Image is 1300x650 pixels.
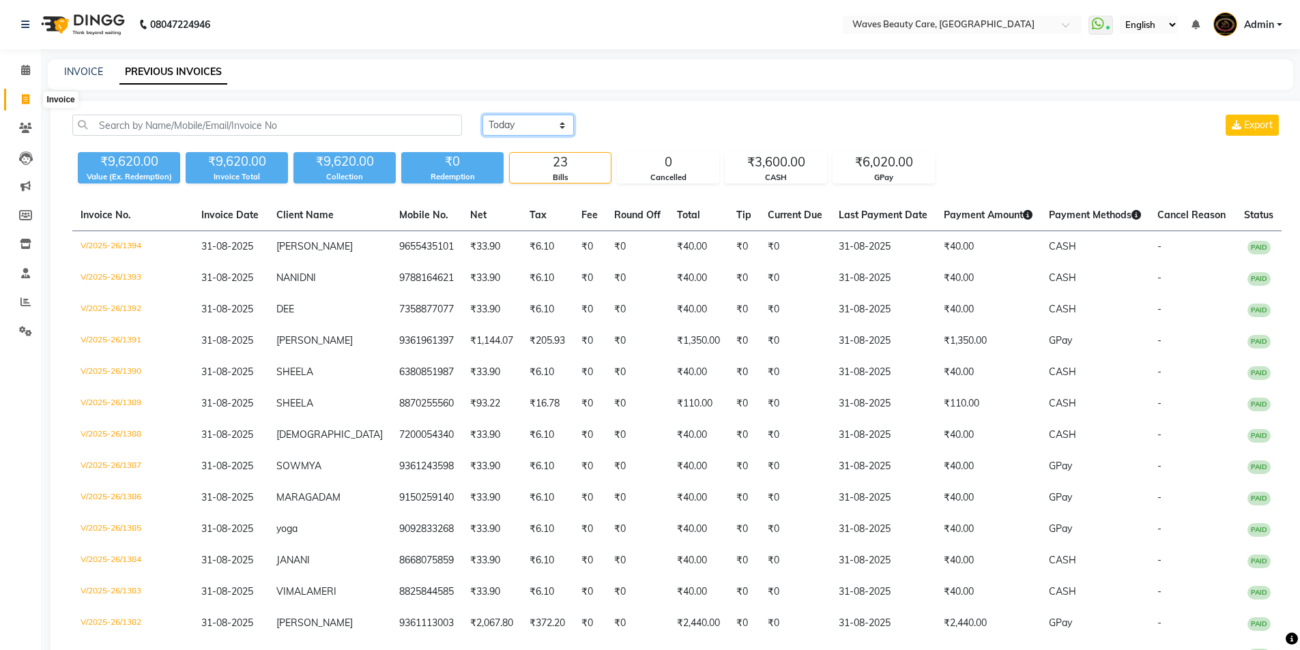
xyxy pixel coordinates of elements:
td: ₹0 [728,608,760,639]
td: ₹0 [606,357,669,388]
td: ₹0 [760,576,830,608]
td: V/2025-26/1387 [72,451,193,482]
td: ₹6.10 [521,545,573,576]
span: GPay [1049,334,1072,346]
div: 0 [618,153,719,172]
div: 23 [510,153,611,172]
td: ₹33.90 [462,263,521,294]
td: ₹0 [573,325,606,357]
div: Value (Ex. Redemption) [78,171,180,183]
td: ₹0 [606,263,669,294]
td: ₹40.00 [669,482,728,514]
td: V/2025-26/1384 [72,545,193,576]
span: Fee [581,209,598,221]
span: 31-08-2025 [201,428,253,441]
td: ₹33.90 [462,545,521,576]
span: PAID [1247,460,1271,474]
td: ₹40.00 [936,357,1041,388]
td: ₹0 [728,419,760,451]
td: ₹110.00 [936,388,1041,419]
span: 31-08-2025 [201,554,253,566]
td: 31-08-2025 [830,514,936,545]
td: ₹16.78 [521,388,573,419]
td: ₹0 [760,231,830,263]
span: 31-08-2025 [201,366,253,378]
span: PAID [1247,429,1271,443]
td: V/2025-26/1385 [72,514,193,545]
td: ₹2,067.80 [462,608,521,639]
td: ₹6.10 [521,482,573,514]
span: GPay [1049,491,1072,503]
td: ₹0 [606,419,669,451]
div: Invoice [43,91,78,108]
td: ₹40.00 [936,482,1041,514]
td: ₹40.00 [669,545,728,576]
td: ₹0 [573,576,606,608]
span: CASH [1049,240,1076,252]
td: 31-08-2025 [830,231,936,263]
td: ₹0 [760,482,830,514]
span: 31-08-2025 [201,240,253,252]
span: [DEMOGRAPHIC_DATA] [276,428,383,441]
td: ₹40.00 [936,451,1041,482]
span: - [1157,617,1161,629]
td: ₹40.00 [669,231,728,263]
td: ₹0 [606,388,669,419]
span: yoga [276,522,298,535]
td: ₹1,350.00 [669,325,728,357]
td: ₹0 [728,482,760,514]
td: 9150259140 [391,482,462,514]
span: Payment Methods [1049,209,1141,221]
td: ₹40.00 [936,576,1041,608]
td: ₹6.10 [521,294,573,325]
span: PAID [1247,586,1271,600]
span: Round Off [614,209,661,221]
td: ₹0 [728,576,760,608]
span: NANIDNI [276,271,316,284]
span: Invoice No. [81,209,131,221]
td: ₹40.00 [669,294,728,325]
td: ₹0 [760,325,830,357]
span: CASH [1049,428,1076,441]
span: 31-08-2025 [201,617,253,629]
span: 31-08-2025 [201,303,253,315]
td: ₹0 [760,451,830,482]
td: V/2025-26/1392 [72,294,193,325]
td: ₹0 [760,294,830,325]
td: ₹0 [760,263,830,294]
td: ₹0 [760,388,830,419]
td: ₹0 [606,325,669,357]
span: 31-08-2025 [201,460,253,472]
span: GPay [1049,617,1072,629]
span: JANANI [276,554,310,566]
span: - [1157,303,1161,315]
td: V/2025-26/1394 [72,231,193,263]
td: V/2025-26/1389 [72,388,193,419]
td: ₹0 [573,514,606,545]
td: ₹33.90 [462,231,521,263]
span: - [1157,522,1161,535]
td: ₹0 [573,357,606,388]
span: VIMALAMERI [276,585,336,597]
span: - [1157,334,1161,346]
td: ₹0 [728,451,760,482]
span: Current Due [768,209,822,221]
span: - [1157,460,1161,472]
span: - [1157,491,1161,503]
span: DEE [276,303,294,315]
td: V/2025-26/1390 [72,357,193,388]
td: 9092833268 [391,514,462,545]
span: Status [1244,209,1273,221]
td: ₹40.00 [669,419,728,451]
span: CASH [1049,303,1076,315]
td: ₹0 [606,482,669,514]
span: SHEELA [276,397,313,409]
td: ₹33.90 [462,419,521,451]
span: Tax [530,209,547,221]
td: ₹40.00 [936,545,1041,576]
input: Search by Name/Mobile/Email/Invoice No [72,115,462,136]
td: ₹6.10 [521,263,573,294]
td: ₹93.22 [462,388,521,419]
td: ₹40.00 [936,514,1041,545]
span: 31-08-2025 [201,522,253,535]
